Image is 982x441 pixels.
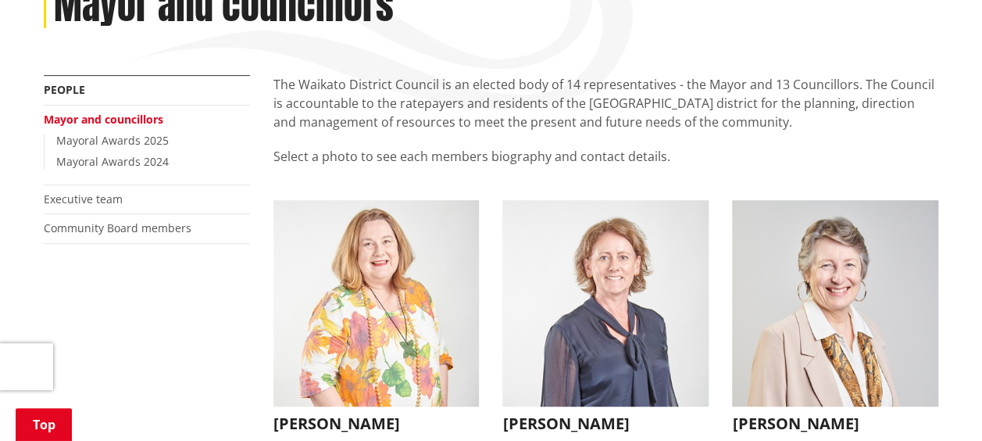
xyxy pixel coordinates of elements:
iframe: Messenger Launcher [910,375,966,432]
h3: [PERSON_NAME] [732,414,938,433]
h3: [PERSON_NAME] [273,414,480,433]
a: Executive team [44,192,123,206]
img: Carolyn Eyre [502,200,709,407]
a: Top [16,408,72,441]
img: Jacqui Church [273,200,480,407]
a: Mayoral Awards 2025 [56,133,169,148]
a: Mayor and councillors [44,112,163,127]
a: People [44,82,85,97]
p: Select a photo to see each members biography and contact details. [273,147,939,185]
img: Crystal Beavis [732,200,938,407]
h3: [PERSON_NAME] [502,414,709,433]
a: Mayoral Awards 2024 [56,154,169,169]
p: The Waikato District Council is an elected body of 14 representatives - the Mayor and 13 Councill... [273,75,939,131]
a: Community Board members [44,220,191,235]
